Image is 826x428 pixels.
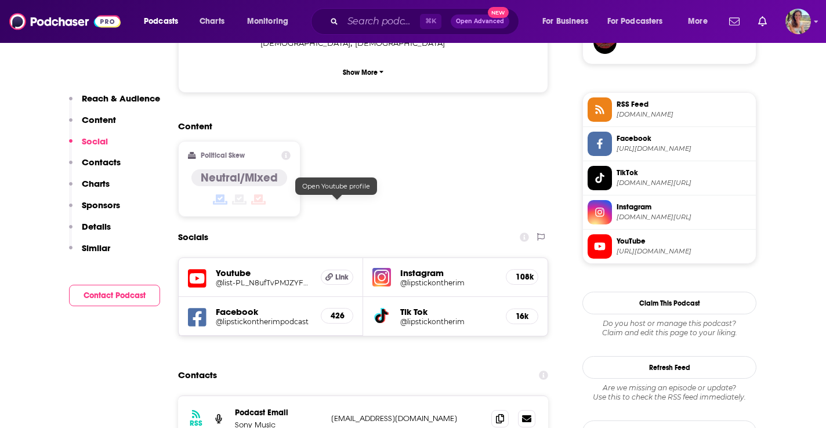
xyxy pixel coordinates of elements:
[617,202,751,212] span: Instagram
[617,247,751,256] span: https://www.youtube.com/playlist?list=PL_N8ufTvPMJZYFWLY1ZHtZJTE8uRVbdWE
[607,13,663,30] span: For Podcasters
[82,114,116,125] p: Content
[247,13,288,30] span: Monitoring
[343,12,420,31] input: Search podcasts, credits, & more...
[69,178,110,200] button: Charts
[753,12,771,31] a: Show notifications dropdown
[582,356,756,379] button: Refresh Feed
[534,12,603,31] button: open menu
[82,178,110,189] p: Charts
[680,12,722,31] button: open menu
[343,68,378,77] p: Show More
[235,408,322,418] p: Podcast Email
[216,317,311,326] a: @lipstickontherimpodcast
[617,179,751,187] span: tiktok.com/@lipstickontherim
[331,414,482,423] p: [EMAIL_ADDRESS][DOMAIN_NAME]
[617,133,751,144] span: Facebook
[617,213,751,222] span: instagram.com/lipstickontherim
[82,200,120,211] p: Sponsors
[216,306,311,317] h5: Facebook
[400,278,497,287] a: @lipstickontherim
[456,19,504,24] span: Open Advanced
[9,10,121,32] img: Podchaser - Follow, Share and Rate Podcasts
[201,171,278,185] h4: Neutral/Mixed
[82,221,111,232] p: Details
[400,306,497,317] h5: Tik Tok
[239,12,303,31] button: open menu
[82,136,108,147] p: Social
[200,13,224,30] span: Charts
[69,93,160,114] button: Reach & Audience
[582,319,756,338] div: Claim and edit this page to your liking.
[617,99,751,110] span: RSS Feed
[144,13,178,30] span: Podcasts
[192,12,231,31] a: Charts
[69,242,110,264] button: Similar
[335,273,349,282] span: Link
[588,132,751,156] a: Facebook[URL][DOMAIN_NAME]
[321,270,353,285] a: Link
[190,419,202,428] h3: RSS
[322,8,530,35] div: Search podcasts, credits, & more...
[785,9,811,34] button: Show profile menu
[617,144,751,153] span: https://www.facebook.com/lipstickontherimpodcast
[355,38,445,48] span: [DEMOGRAPHIC_DATA]
[69,285,160,306] button: Contact Podcast
[82,242,110,253] p: Similar
[400,317,497,326] a: @lipstickontherim
[260,38,350,48] span: [DEMOGRAPHIC_DATA]
[542,13,588,30] span: For Business
[582,292,756,314] button: Claim This Podcast
[69,221,111,242] button: Details
[588,234,751,259] a: YouTube[URL][DOMAIN_NAME]
[785,9,811,34] span: Logged in as ashtonwikstrom
[617,110,751,119] span: rss.pdrl.fm
[588,200,751,224] a: Instagram[DOMAIN_NAME][URL]
[724,12,744,31] a: Show notifications dropdown
[331,311,343,321] h5: 426
[451,14,509,28] button: Open AdvancedNew
[617,168,751,178] span: TikTok
[420,14,441,29] span: ⌘ K
[136,12,193,31] button: open menu
[617,236,751,246] span: YouTube
[372,268,391,286] img: iconImage
[69,200,120,221] button: Sponsors
[69,136,108,157] button: Social
[69,157,121,178] button: Contacts
[201,151,245,159] h2: Political Skew
[785,9,811,34] img: User Profile
[582,319,756,328] span: Do you host or manage this podcast?
[188,61,538,83] button: Show More
[688,13,708,30] span: More
[516,311,528,321] h5: 16k
[69,114,116,136] button: Content
[295,177,377,195] div: Open Youtube profile
[178,226,208,248] h2: Socials
[216,267,311,278] h5: Youtube
[82,157,121,168] p: Contacts
[588,166,751,190] a: TikTok[DOMAIN_NAME][URL]
[178,121,539,132] h2: Content
[216,278,311,287] a: @list-PL_N8ufTvPMJZYFWLY1ZHtZJTE8uRVbdWE
[82,93,160,104] p: Reach & Audience
[588,97,751,122] a: RSS Feed[DOMAIN_NAME]
[600,12,680,31] button: open menu
[516,272,528,282] h5: 108k
[260,37,352,50] span: ,
[582,383,756,402] div: Are we missing an episode or update? Use this to check the RSS feed immediately.
[400,267,497,278] h5: Instagram
[178,364,217,386] h2: Contacts
[488,7,509,18] span: New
